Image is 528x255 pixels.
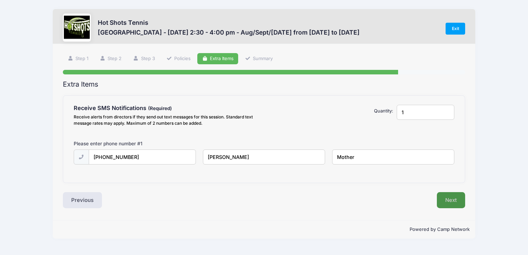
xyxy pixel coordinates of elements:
[74,114,261,126] div: Receive alerts from directors if they send out text messages for this session. Standard text mess...
[74,105,261,112] h4: Receive SMS Notifications
[203,150,325,165] input: Name
[241,53,278,65] a: Summary
[98,19,360,26] h3: Hot Shots Tennis
[446,23,465,35] a: Exit
[437,192,465,208] button: Next
[129,53,160,65] a: Step 3
[197,53,238,65] a: Extra Items
[89,150,196,165] input: (xxx) xxx-xxxx
[162,53,195,65] a: Policies
[98,29,360,36] h3: [GEOGRAPHIC_DATA] - [DATE] 2:30 - 4:00 pm - Aug/Sept/[DATE] from [DATE] to [DATE]
[397,105,455,120] input: Quantity
[140,141,142,146] span: 1
[58,226,470,233] p: Powered by Camp Network
[63,80,465,88] h2: Extra Items
[63,53,93,65] a: Step 1
[63,192,102,208] button: Previous
[332,150,455,165] input: Relationship
[74,140,142,147] label: Please enter phone number #
[95,53,126,65] a: Step 2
